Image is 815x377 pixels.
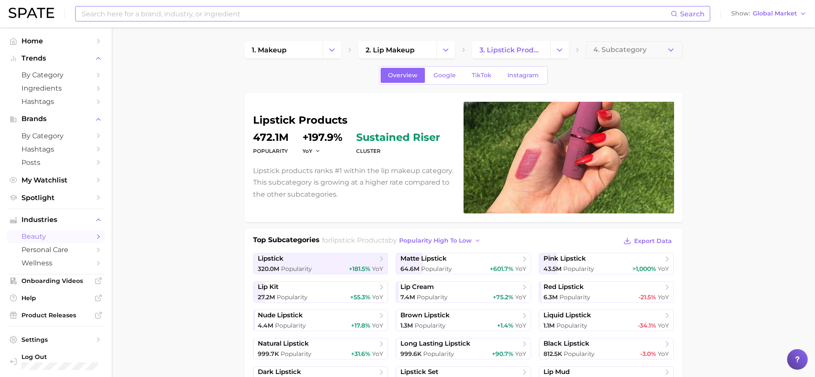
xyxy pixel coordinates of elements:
a: lip cream7.4m Popularity+75.2% YoY [396,281,531,303]
a: TikTok [464,68,499,83]
a: personal care [7,243,105,256]
span: by Category [21,71,90,79]
span: Spotlight [21,194,90,202]
a: Spotlight [7,191,105,204]
span: sustained riser [356,132,440,143]
a: Hashtags [7,95,105,108]
a: wellness [7,256,105,270]
button: Export Data [621,235,674,247]
span: My Watchlist [21,176,90,184]
span: personal care [21,246,90,254]
span: 3. lipstick products [479,46,543,54]
a: Google [426,68,463,83]
a: nude lipstick4.4m Popularity+17.8% YoY [253,310,388,331]
dd: +197.9% [302,132,342,143]
span: nude lipstick [258,311,303,319]
a: 2. lip makeup [358,41,436,58]
button: ShowGlobal Market [729,8,809,19]
h1: Top Subcategories [253,235,320,248]
a: Onboarding Videos [7,274,105,287]
a: Hashtags [7,143,105,156]
span: Export Data [634,237,672,245]
h1: lipstick products [253,115,453,125]
span: Popularity [277,293,308,301]
span: Popularity [421,265,452,273]
span: Popularity [281,265,312,273]
span: 1.3m [400,322,413,329]
a: pink lipstick43.5m Popularity>1,000% YoY [539,253,674,274]
span: for by [322,236,483,244]
span: Popularity [563,265,594,273]
dt: cluster [356,146,440,156]
span: Onboarding Videos [21,277,90,285]
span: 999.7k [258,350,279,358]
span: -3.0% [640,350,656,358]
span: black lipstick [543,340,589,348]
span: YoY [372,322,383,329]
span: YoY [658,350,669,358]
span: Show [731,11,750,16]
span: by Category [21,132,90,140]
span: Log Out [21,353,101,361]
a: Posts [7,156,105,169]
span: YoY [372,350,383,358]
span: -21.5% [638,293,656,301]
p: Lipstick products ranks #1 within the lip makeup category. This subcategory is growing at a highe... [253,165,453,200]
span: -34.1% [638,322,656,329]
span: Popularity [415,322,446,329]
span: Google [433,72,456,79]
span: YoY [515,322,526,329]
a: lipstick320.0m Popularity+181.5% YoY [253,253,388,274]
span: 7.4m [400,293,415,301]
span: 999.6k [400,350,421,358]
a: Overview [381,68,425,83]
span: +17.8% [351,322,370,329]
span: YoY [515,265,526,273]
span: 4.4m [258,322,273,329]
a: Product Releases [7,309,105,322]
span: lip cream [400,283,434,291]
a: beauty [7,230,105,243]
a: Ingredients [7,82,105,95]
span: 43.5m [543,265,562,273]
span: Popularity [559,293,590,301]
span: YoY [658,322,669,329]
span: lipstick products [331,236,388,244]
span: Popularity [275,322,306,329]
span: YoY [372,293,383,301]
span: lipstick set [400,368,438,376]
a: lip kit27.2m Popularity+55.3% YoY [253,281,388,303]
a: 3. lipstick products [472,41,550,58]
span: Popularity [564,350,595,358]
span: lip kit [258,283,278,291]
a: natural lipstick999.7k Popularity+31.6% YoY [253,338,388,359]
span: >1,000% [632,265,656,273]
span: Brands [21,115,90,123]
span: 6.3m [543,293,558,301]
a: black lipstick812.5k Popularity-3.0% YoY [539,338,674,359]
span: Ingredients [21,84,90,92]
span: Product Releases [21,311,90,319]
a: matte lipstick64.6m Popularity+601.7% YoY [396,253,531,274]
button: Brands [7,112,105,125]
span: dark lipstick [258,368,301,376]
span: +75.2% [493,293,513,301]
a: long lasting lipstick999.6k Popularity+90.7% YoY [396,338,531,359]
button: Change Category [550,41,569,58]
span: Popularity [556,322,587,329]
input: Search here for a brand, industry, or ingredient [81,6,671,21]
dd: 472.1m [253,132,289,143]
span: 4. Subcategory [593,46,647,54]
a: red lipstick6.3m Popularity-21.5% YoY [539,281,674,303]
span: Popularity [423,350,454,358]
span: liquid lipstick [543,311,591,319]
span: Home [21,37,90,45]
a: by Category [7,68,105,82]
button: Change Category [436,41,455,58]
span: Hashtags [21,145,90,153]
span: +601.7% [490,265,513,273]
span: Posts [21,158,90,167]
span: Industries [21,216,90,224]
a: by Category [7,129,105,143]
span: Popularity [281,350,311,358]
